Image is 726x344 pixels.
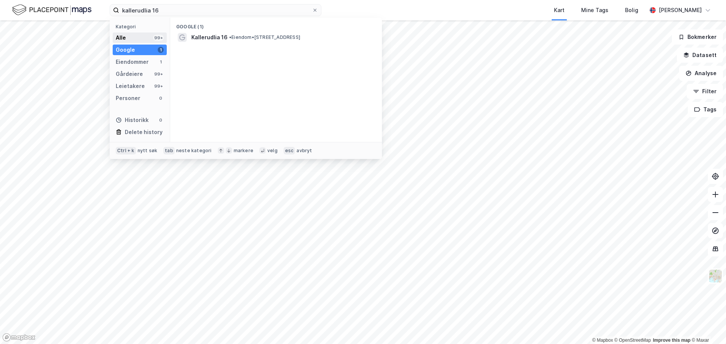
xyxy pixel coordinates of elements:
button: Bokmerker [672,29,723,45]
div: Historikk [116,116,149,125]
div: markere [234,148,253,154]
button: Tags [688,102,723,117]
div: 99+ [153,71,164,77]
div: Leietakere [116,82,145,91]
a: OpenStreetMap [614,338,651,343]
div: velg [267,148,278,154]
span: Eiendom • [STREET_ADDRESS] [229,34,300,40]
div: Bolig [625,6,638,15]
span: • [229,34,231,40]
div: Eiendommer [116,57,149,66]
div: Gårdeiere [116,69,143,79]
button: Filter [687,84,723,99]
div: Kategori [116,24,167,29]
button: Datasett [677,48,723,63]
div: esc [284,147,295,154]
div: Delete history [125,128,163,137]
div: [PERSON_NAME] [659,6,702,15]
a: Mapbox homepage [2,333,36,342]
img: logo.f888ab2527a4732fd821a326f86c7f29.svg [12,3,92,17]
div: tab [163,147,175,154]
div: 99+ [153,83,164,89]
div: nytt søk [138,148,158,154]
div: 0 [158,117,164,123]
div: neste kategori [176,148,212,154]
div: Personer [116,94,140,103]
span: Kallerudlia 16 [191,33,228,42]
a: Improve this map [653,338,690,343]
div: 0 [158,95,164,101]
div: Kart [554,6,565,15]
div: Google (1) [170,18,382,31]
button: Analyse [679,66,723,81]
div: 1 [158,59,164,65]
div: 99+ [153,35,164,41]
img: Z [708,269,723,283]
div: 1 [158,47,164,53]
div: Mine Tags [581,6,608,15]
div: Google [116,45,135,54]
input: Søk på adresse, matrikkel, gårdeiere, leietakere eller personer [119,5,312,16]
a: Mapbox [592,338,613,343]
div: Alle [116,33,126,42]
iframe: Chat Widget [688,308,726,344]
div: avbryt [296,148,312,154]
div: Ctrl + k [116,147,136,154]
